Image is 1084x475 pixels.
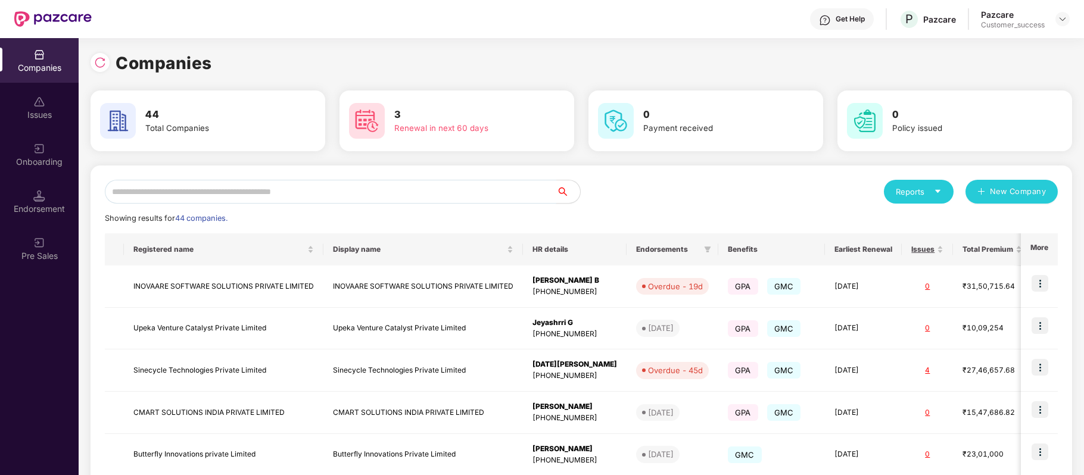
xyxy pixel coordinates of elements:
td: [DATE] [825,349,902,392]
span: GMC [728,446,762,463]
span: GMC [767,362,801,379]
h3: 0 [643,107,784,123]
span: GPA [728,278,758,295]
div: [PERSON_NAME] [532,401,617,412]
span: Display name [333,245,504,254]
div: [PERSON_NAME] [532,443,617,455]
td: [DATE] [825,265,902,308]
span: GPA [728,362,758,379]
td: INOVAARE SOFTWARE SOLUTIONS PRIVATE LIMITED [124,265,323,308]
div: [PHONE_NUMBER] [532,455,617,466]
td: CMART SOLUTIONS INDIA PRIVATE LIMITED [323,392,523,434]
h1: Companies [116,50,212,76]
th: HR details [523,233,627,265]
img: New Pazcare Logo [14,11,92,27]
th: Benefits [718,233,825,265]
div: Get Help [836,14,865,24]
div: ₹10,09,254 [962,323,1022,334]
div: 0 [911,449,943,460]
td: INOVAARE SOFTWARE SOLUTIONS PRIVATE LIMITED [323,265,523,308]
img: icon [1032,401,1048,418]
div: [PHONE_NUMBER] [532,412,617,424]
img: icon [1032,275,1048,292]
div: Overdue - 19d [648,280,703,292]
h3: 0 [892,107,1033,123]
div: Policy issued [892,122,1033,135]
img: icon [1032,443,1048,460]
div: Pazcare [981,9,1045,20]
th: Total Premium [953,233,1032,265]
div: [DATE] [648,322,674,334]
div: Overdue - 45d [648,364,703,376]
img: svg+xml;base64,PHN2ZyBpZD0iUmVsb2FkLTMyeDMyIiB4bWxucz0iaHR0cDovL3d3dy53My5vcmcvMjAwMC9zdmciIHdpZH... [94,57,106,68]
img: svg+xml;base64,PHN2ZyB3aWR0aD0iMTQuNSIgaGVpZ2h0PSIxNC41IiB2aWV3Qm94PSIwIDAgMTYgMTYiIGZpbGw9Im5vbm... [33,190,45,202]
div: [DATE] [648,448,674,460]
img: svg+xml;base64,PHN2ZyBpZD0iSXNzdWVzX2Rpc2FibGVkIiB4bWxucz0iaHR0cDovL3d3dy53My5vcmcvMjAwMC9zdmciIH... [33,96,45,108]
div: [PHONE_NUMBER] [532,370,617,382]
span: New Company [990,186,1046,198]
img: svg+xml;base64,PHN2ZyB4bWxucz0iaHR0cDovL3d3dy53My5vcmcvMjAwMC9zdmciIHdpZHRoPSI2MCIgaGVpZ2h0PSI2MC... [349,103,385,139]
span: P [905,12,913,26]
img: svg+xml;base64,PHN2ZyB4bWxucz0iaHR0cDovL3d3dy53My5vcmcvMjAwMC9zdmciIHdpZHRoPSI2MCIgaGVpZ2h0PSI2MC... [100,103,136,139]
td: Sinecycle Technologies Private Limited [323,349,523,392]
img: svg+xml;base64,PHN2ZyBpZD0iQ29tcGFuaWVzIiB4bWxucz0iaHR0cDovL3d3dy53My5vcmcvMjAwMC9zdmciIHdpZHRoPS... [33,49,45,61]
span: Endorsements [636,245,699,254]
div: 0 [911,407,943,418]
div: ₹31,50,715.64 [962,281,1022,292]
div: Renewal in next 60 days [394,122,535,135]
span: GMC [767,404,801,421]
span: GPA [728,320,758,337]
span: search [556,187,580,196]
div: 0 [911,281,943,292]
td: [DATE] [825,308,902,350]
div: ₹27,46,657.68 [962,365,1022,376]
div: Payment received [643,122,784,135]
div: ₹15,47,686.82 [962,407,1022,418]
span: plus [977,187,985,197]
td: Upeka Venture Catalyst Private Limited [124,308,323,350]
span: 44 companies. [175,214,228,223]
td: [DATE] [825,392,902,434]
div: ₹23,01,000 [962,449,1022,460]
img: icon [1032,359,1048,376]
td: CMART SOLUTIONS INDIA PRIVATE LIMITED [124,392,323,434]
h3: 3 [394,107,535,123]
div: Total Companies [145,122,286,135]
div: [DATE][PERSON_NAME] [532,359,617,370]
th: Issues [902,233,953,265]
td: Upeka Venture Catalyst Private Limited [323,308,523,350]
th: More [1021,233,1058,265]
th: Registered name [124,233,323,265]
div: Reports [896,186,942,198]
div: Pazcare [923,14,956,25]
div: Customer_success [981,20,1045,30]
td: Sinecycle Technologies Private Limited [124,349,323,392]
th: Earliest Renewal [825,233,902,265]
div: [PHONE_NUMBER] [532,329,617,340]
span: GPA [728,404,758,421]
img: icon [1032,317,1048,334]
span: filter [702,242,714,257]
div: [PHONE_NUMBER] [532,286,617,298]
img: svg+xml;base64,PHN2ZyB4bWxucz0iaHR0cDovL3d3dy53My5vcmcvMjAwMC9zdmciIHdpZHRoPSI2MCIgaGVpZ2h0PSI2MC... [847,103,883,139]
img: svg+xml;base64,PHN2ZyB4bWxucz0iaHR0cDovL3d3dy53My5vcmcvMjAwMC9zdmciIHdpZHRoPSI2MCIgaGVpZ2h0PSI2MC... [598,103,634,139]
span: filter [704,246,711,253]
img: svg+xml;base64,PHN2ZyB3aWR0aD0iMjAiIGhlaWdodD0iMjAiIHZpZXdCb3g9IjAgMCAyMCAyMCIgZmlsbD0ibm9uZSIgeG... [33,143,45,155]
span: Registered name [133,245,305,254]
img: svg+xml;base64,PHN2ZyBpZD0iSGVscC0zMngzMiIgeG1sbnM9Imh0dHA6Ly93d3cudzMub3JnLzIwMDAvc3ZnIiB3aWR0aD... [819,14,831,26]
div: 4 [911,365,943,376]
span: Showing results for [105,214,228,223]
span: GMC [767,320,801,337]
h3: 44 [145,107,286,123]
span: Total Premium [962,245,1013,254]
th: Display name [323,233,523,265]
span: caret-down [934,187,942,195]
img: svg+xml;base64,PHN2ZyBpZD0iRHJvcGRvd24tMzJ4MzIiIHhtbG5zPSJodHRwOi8vd3d3LnczLm9yZy8yMDAwL3N2ZyIgd2... [1058,14,1067,24]
div: Jeyashrri G [532,317,617,329]
button: search [556,180,581,204]
button: plusNew Company [965,180,1058,204]
div: [PERSON_NAME] B [532,275,617,286]
span: Issues [911,245,935,254]
img: svg+xml;base64,PHN2ZyB3aWR0aD0iMjAiIGhlaWdodD0iMjAiIHZpZXdCb3g9IjAgMCAyMCAyMCIgZmlsbD0ibm9uZSIgeG... [33,237,45,249]
div: [DATE] [648,407,674,418]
